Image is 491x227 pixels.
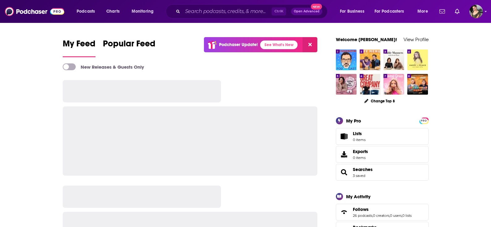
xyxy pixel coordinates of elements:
[291,8,322,15] button: Open AdvancedNew
[311,4,322,10] span: New
[469,5,483,18] button: Show profile menu
[336,36,397,42] a: Welcome [PERSON_NAME]!
[353,207,412,212] a: Follows
[338,132,350,141] span: Lists
[360,74,380,95] img: Great Company with Jamie Laing
[353,213,372,218] a: 26 podcasts
[402,213,402,218] span: ,
[5,6,64,17] img: Podchaser - Follow, Share and Rate Podcasts
[338,168,350,177] a: Searches
[353,149,368,154] span: Exports
[219,42,258,47] p: Podchaser Update!
[360,49,380,70] img: Off Menu with Ed Gamble and James Acaster
[260,41,298,49] a: See What's New
[127,6,162,16] button: open menu
[452,6,462,17] a: Show notifications dropdown
[469,5,483,18] img: User Profile
[336,6,372,16] button: open menu
[63,63,144,70] a: New Releases & Guests Only
[63,38,95,57] a: My Feed
[336,49,357,70] img: THE ADAM BUXTON PODCAST
[353,156,368,160] span: 0 items
[407,49,428,70] img: Happy Place
[383,49,404,70] img: Table Manners with Jessie Ware
[373,213,389,218] a: 0 creators
[346,118,361,124] div: My Pro
[77,7,95,16] span: Podcasts
[383,74,404,95] img: Saving Grace
[340,7,364,16] span: For Business
[106,7,120,16] span: Charts
[336,164,429,181] span: Searches
[338,208,350,216] a: Follows
[420,118,428,122] a: PRO
[413,6,436,16] button: open menu
[132,7,154,16] span: Monitoring
[353,207,369,212] span: Follows
[272,7,286,15] span: Ctrl K
[469,5,483,18] span: Logged in as Flossie22
[361,97,399,105] button: Change Top 8
[336,74,357,95] img: How To Fail With Elizabeth Day
[183,6,272,16] input: Search podcasts, credits, & more...
[353,131,366,136] span: Lists
[375,7,404,16] span: For Podcasters
[346,194,370,199] div: My Activity
[103,38,155,53] span: Popular Feed
[63,38,95,53] span: My Feed
[338,150,350,159] span: Exports
[390,213,402,218] a: 0 users
[353,173,365,178] a: 3 saved
[171,4,333,19] div: Search podcasts, credits, & more...
[420,118,428,123] span: PRO
[370,6,413,16] button: open menu
[353,138,366,142] span: 0 items
[402,213,412,218] a: 0 lists
[353,167,373,172] a: Searches
[72,6,103,16] button: open menu
[103,38,155,57] a: Popular Feed
[437,6,447,17] a: Show notifications dropdown
[404,36,429,42] a: View Profile
[294,10,320,13] span: Open Advanced
[102,6,123,16] a: Charts
[336,204,429,221] span: Follows
[336,128,429,145] a: Lists
[407,74,428,95] img: Parenting Hell with Rob Beckett and Josh Widdicombe
[417,7,428,16] span: More
[353,131,362,136] span: Lists
[336,146,429,163] a: Exports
